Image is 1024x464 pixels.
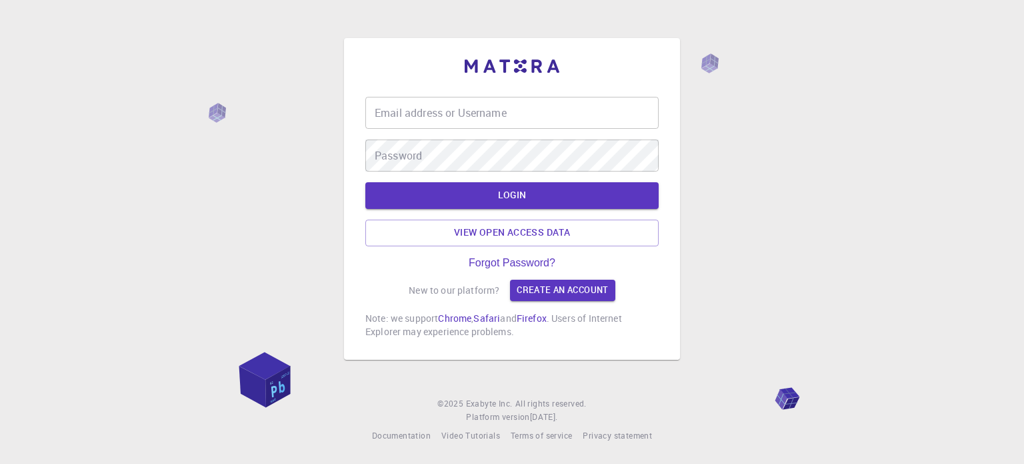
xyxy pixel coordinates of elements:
a: Safari [473,312,500,324]
a: Privacy statement [583,429,652,443]
a: Forgot Password? [469,257,555,269]
a: Documentation [372,429,431,443]
a: Exabyte Inc. [466,397,513,411]
a: Video Tutorials [441,429,500,443]
a: Firefox [517,312,547,324]
span: [DATE] . [530,411,558,422]
a: Create an account [510,280,615,301]
span: Video Tutorials [441,430,500,441]
span: © 2025 [437,397,465,411]
span: All rights reserved. [515,397,587,411]
span: Exabyte Inc. [466,398,513,409]
p: New to our platform? [409,284,499,297]
a: Chrome [438,312,471,324]
p: Note: we support , and . Users of Internet Explorer may experience problems. [365,312,659,338]
span: Privacy statement [583,430,652,441]
span: Platform version [466,411,529,424]
a: [DATE]. [530,411,558,424]
span: Terms of service [511,430,572,441]
a: Terms of service [511,429,572,443]
button: LOGIN [365,182,659,209]
a: View open access data [365,220,659,246]
span: Documentation [372,430,431,441]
